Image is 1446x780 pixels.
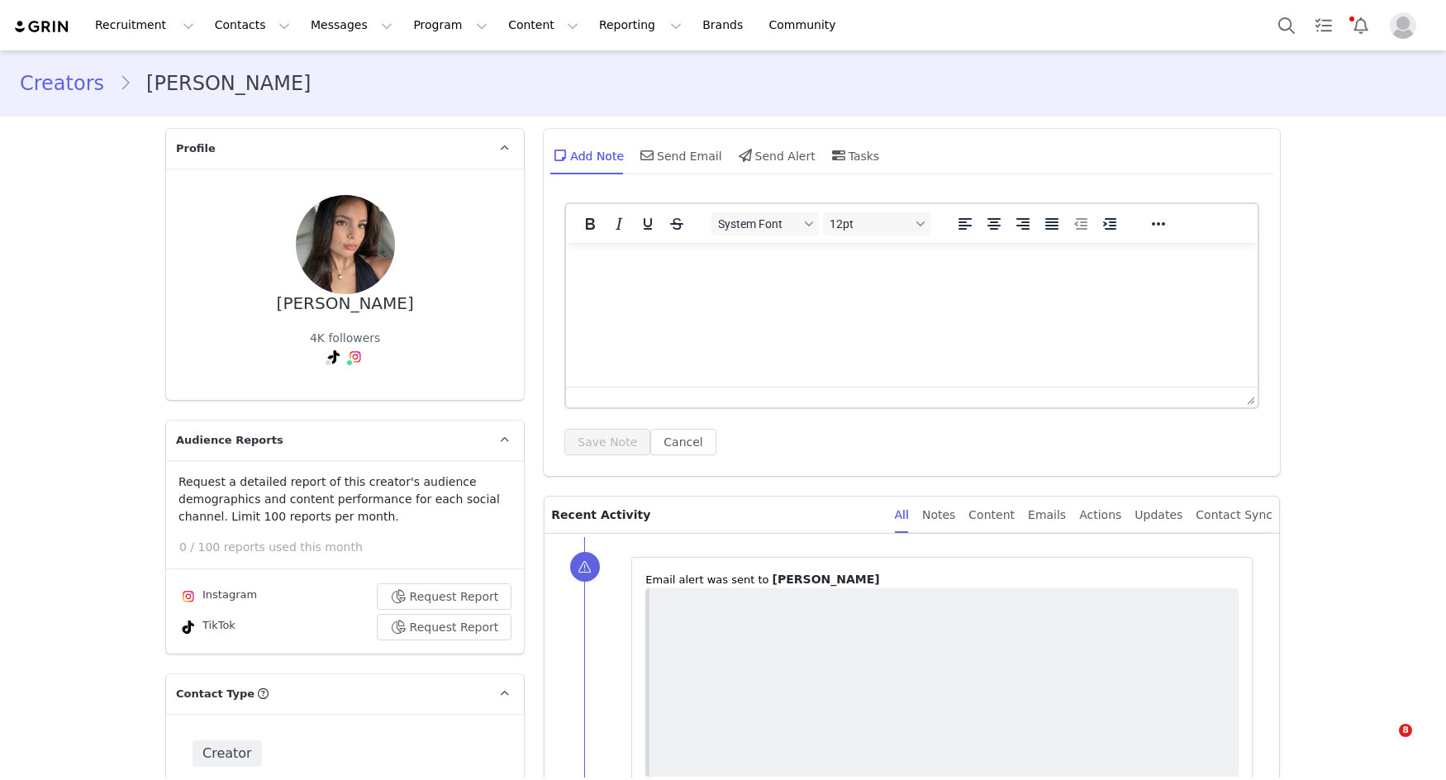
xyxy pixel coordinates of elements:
button: Program [403,7,497,44]
button: Request Report [377,614,512,640]
div: Send Alert [735,136,816,175]
p: Recent Activity [551,497,881,533]
p: Request a detailed report of this creator's audience demographics and content performance for eac... [178,473,511,526]
span: System Font [718,217,799,231]
img: instagram.svg [182,590,195,603]
div: Instagram [178,587,257,606]
button: Content [498,7,588,44]
iframe: Intercom live chat [1365,724,1405,763]
span: [PERSON_NAME] [773,573,880,586]
button: Align center [980,212,1008,235]
span: Contact Type [176,686,254,702]
button: Save Note [564,429,650,455]
button: Profile [1380,12,1433,39]
p: 0 / 100 reports used this month [179,539,524,556]
iframe: Rich Text Area [566,243,1258,387]
button: Underline [634,212,662,235]
button: Align right [1009,212,1037,235]
button: Decrease indent [1067,212,1095,235]
div: Updates [1134,497,1182,534]
button: Cancel [650,429,716,455]
button: Font sizes [823,212,930,235]
button: Messages [301,7,402,44]
button: Recruitment [85,7,204,44]
button: Justify [1038,212,1066,235]
span: Profile [176,140,216,157]
button: Reveal or hide additional toolbar items [1144,212,1172,235]
span: Creator [193,740,262,767]
span: 8 [1399,724,1412,737]
div: Content [968,497,1015,534]
div: Contact Sync [1196,497,1272,534]
img: placeholder-profile.jpg [1390,12,1416,39]
div: Send Email [637,136,722,175]
div: [PERSON_NAME] [277,294,414,313]
button: Search [1268,7,1305,44]
button: Request Report [377,583,512,610]
a: Community [759,7,854,44]
button: Notifications [1343,7,1379,44]
div: Press the Up and Down arrow keys to resize the editor. [1240,388,1258,407]
div: 4K followers [310,330,381,347]
button: Reporting [589,7,692,44]
div: Tasks [829,136,880,175]
button: Strikethrough [663,212,691,235]
div: Notes [922,497,955,534]
button: Fonts [711,212,819,235]
p: ⁨Email⁩ alert was sent to ⁨ ⁩ [645,571,1239,588]
div: All [895,497,909,534]
span: 12pt [830,217,911,231]
button: Increase indent [1096,212,1124,235]
a: Brands [692,7,758,44]
button: Contacts [205,7,300,44]
div: TikTok [178,617,235,637]
img: 1fdc34a6-1682-43f7-861d-cbd295918b94.jpg [296,195,395,294]
img: grin logo [13,19,71,35]
span: Audience Reports [176,432,283,449]
img: instagram.svg [349,350,362,364]
button: Align left [951,212,979,235]
a: Creators [20,69,119,98]
button: Bold [576,212,604,235]
div: Actions [1079,497,1121,534]
button: Italic [605,212,633,235]
a: Tasks [1306,7,1342,44]
div: Emails [1028,497,1066,534]
div: Add Note [550,136,624,175]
